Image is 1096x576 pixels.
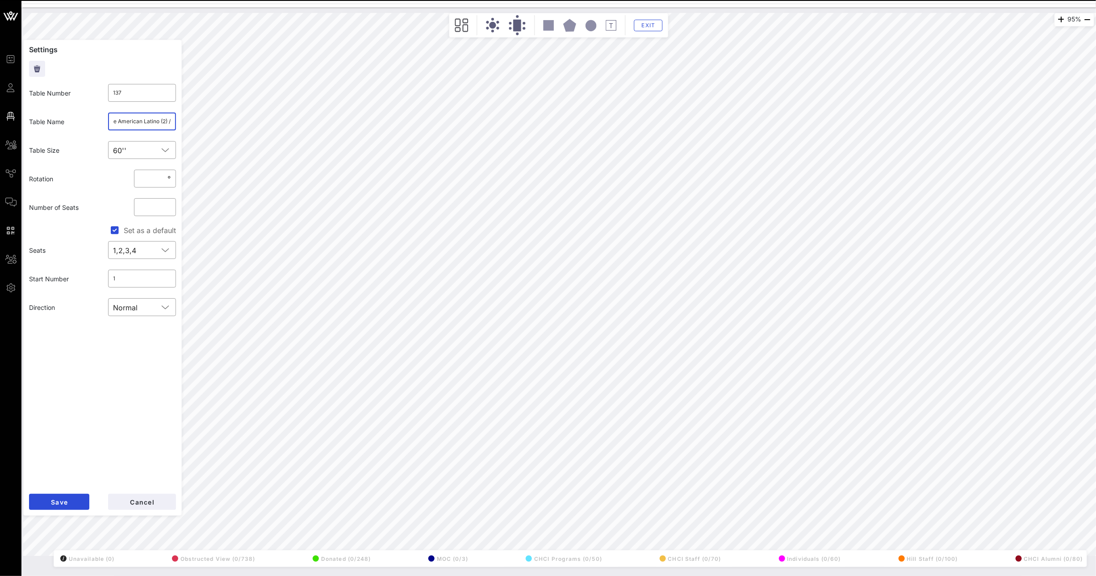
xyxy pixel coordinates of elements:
button: Cancel [108,494,176,510]
div: ° [166,174,171,183]
p: Settings [29,46,176,54]
div: Table Name [24,112,103,132]
div: 95% [1054,13,1094,26]
div: Table Number [24,83,103,103]
div: Seats [24,240,103,260]
div: Normal [113,304,138,312]
label: Set as a default [124,226,176,235]
div: 60'' [108,141,176,159]
div: Number of Seats [24,197,103,217]
div: 60'' [113,146,127,154]
div: Direction [24,297,103,317]
button: Save [29,494,89,510]
button: Delete Table [29,61,45,77]
div: Start Number [24,269,103,289]
span: Save [50,498,68,506]
div: 1,2,3,4 [108,241,176,259]
div: Normal [108,298,176,316]
button: Exit [634,20,663,31]
div: 1,2,3,4 [113,246,137,255]
span: Exit [640,22,657,29]
div: Table Size [24,140,103,160]
div: Rotation [24,169,103,189]
span: Cancel [130,498,155,506]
